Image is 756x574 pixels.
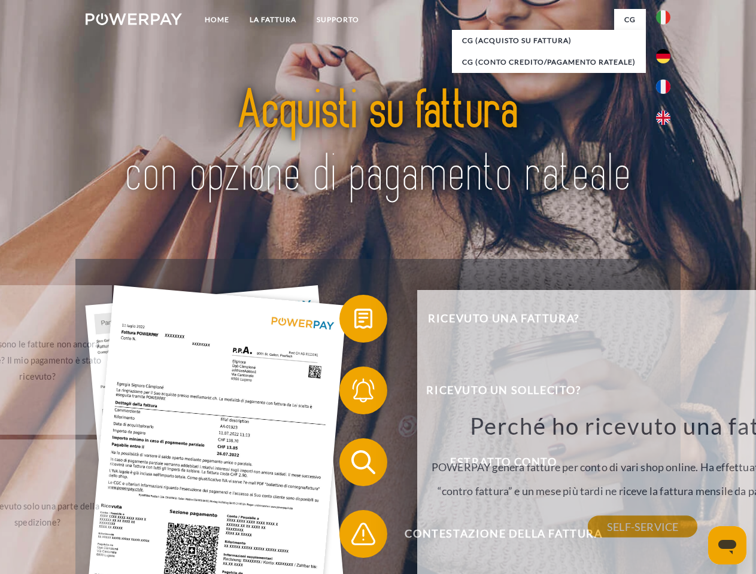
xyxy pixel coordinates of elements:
a: CG (Acquisto su fattura) [452,30,646,51]
iframe: Pulsante per aprire la finestra di messaggistica [708,526,746,564]
a: CG (Conto Credito/Pagamento rateale) [452,51,646,73]
img: qb_warning.svg [348,519,378,549]
img: en [656,111,670,125]
a: CG [614,9,646,30]
button: Estratto conto [339,438,651,486]
img: fr [656,80,670,94]
button: Contestazione della fattura [339,510,651,558]
a: LA FATTURA [239,9,306,30]
img: de [656,49,670,63]
a: Home [195,9,239,30]
img: title-powerpay_it.svg [114,57,642,229]
img: logo-powerpay-white.svg [86,13,182,25]
img: qb_search.svg [348,447,378,477]
a: Supporto [306,9,369,30]
img: it [656,10,670,25]
a: SELF-SERVICE [588,516,697,538]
